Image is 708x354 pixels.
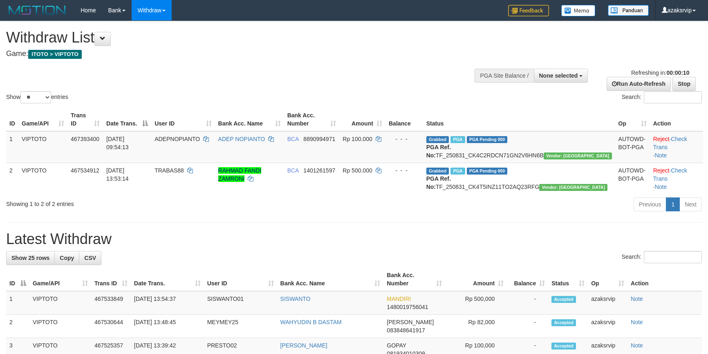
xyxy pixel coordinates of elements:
div: Showing 1 to 2 of 2 entries [6,197,289,208]
img: Feedback.jpg [508,5,549,16]
td: 1 [6,291,29,315]
span: [DATE] 09:54:13 [106,136,129,150]
span: BCA [287,136,299,142]
span: GOPAY [387,342,406,349]
td: · · [650,163,703,194]
a: Check Trans [653,167,687,182]
a: Note [655,184,667,190]
td: Rp 500,000 [445,291,507,315]
span: Grabbed [426,136,449,143]
th: Balance [385,108,423,131]
span: Marked by azaksrvip [450,168,465,175]
a: RAHMAD FANDI ZAMRONI [218,167,262,182]
a: Next [679,197,702,211]
span: Accepted [551,296,576,303]
td: azaksrvip [588,315,627,338]
td: TF_250831_CK4C2RDCN71GN2V6HN6B [423,131,615,163]
td: [DATE] 13:48:45 [131,315,204,338]
select: Showentries [20,91,51,103]
a: Show 25 rows [6,251,55,265]
th: Amount: activate to sort column ascending [445,268,507,291]
a: Note [631,319,643,325]
td: VIPTOTO [18,131,67,163]
span: Vendor URL: https://checkout4.1velocity.biz [544,152,612,159]
span: BCA [287,167,299,174]
span: ITOTO > VIPTOTO [28,50,82,59]
span: Copy 8890994971 to clipboard [303,136,335,142]
h1: Latest Withdraw [6,231,702,247]
a: Reject [653,136,670,142]
td: · · [650,131,703,163]
th: User ID: activate to sort column ascending [151,108,215,131]
strong: 00:00:10 [666,69,689,76]
td: SISWANTO01 [204,291,277,315]
a: CSV [79,251,101,265]
span: 467393400 [71,136,99,142]
span: [PERSON_NAME] [387,319,434,325]
span: MANDIRI [387,296,411,302]
a: Stop [672,77,696,91]
h1: Withdraw List [6,29,464,46]
img: Button%20Memo.svg [561,5,596,16]
th: Trans ID: activate to sort column ascending [67,108,103,131]
th: Status: activate to sort column ascending [548,268,588,291]
td: - [507,315,548,338]
th: Date Trans.: activate to sort column ascending [131,268,204,291]
th: Bank Acc. Name: activate to sort column ascending [277,268,384,291]
div: PGA Site Balance / [475,69,533,83]
a: Note [631,296,643,302]
td: VIPTOTO [29,315,91,338]
span: Grabbed [426,168,449,175]
td: Rp 82,000 [445,315,507,338]
span: Copy 1401261597 to clipboard [303,167,335,174]
div: - - - [389,135,420,143]
span: Show 25 rows [11,255,49,261]
th: Op: activate to sort column ascending [615,108,650,131]
a: Run Auto-Refresh [607,77,671,91]
th: Bank Acc. Name: activate to sort column ascending [215,108,284,131]
a: Note [631,342,643,349]
th: Game/API: activate to sort column ascending [18,108,67,131]
th: ID [6,108,18,131]
a: WAHYUDIN B DASTAM [280,319,342,325]
th: Balance: activate to sort column ascending [507,268,548,291]
h4: Game: [6,50,464,58]
label: Show entries [6,91,68,103]
a: Note [655,152,667,159]
label: Search: [622,91,702,103]
span: Copy 083848641917 to clipboard [387,327,425,334]
span: Refreshing in: [631,69,689,76]
span: ADEPNOPIANTO [155,136,200,142]
a: Copy [54,251,79,265]
td: azaksrvip [588,291,627,315]
span: None selected [539,72,578,79]
td: AUTOWD-BOT-PGA [615,163,650,194]
span: PGA Pending [467,168,508,175]
th: Trans ID: activate to sort column ascending [91,268,131,291]
a: [PERSON_NAME] [280,342,327,349]
input: Search: [644,91,702,103]
span: PGA Pending [467,136,508,143]
th: Action [627,268,702,291]
th: User ID: activate to sort column ascending [204,268,277,291]
a: Previous [634,197,666,211]
img: panduan.png [608,5,649,16]
span: Rp 500.000 [343,167,372,174]
span: Copy 1480019756041 to clipboard [387,304,428,310]
td: VIPTOTO [29,291,91,315]
span: CSV [84,255,96,261]
td: 467533849 [91,291,131,315]
a: Reject [653,167,670,174]
span: Marked by azaksrvip [450,136,465,143]
span: Vendor URL: https://checkout4.1velocity.biz [539,184,607,191]
td: 1 [6,131,18,163]
img: MOTION_logo.png [6,4,68,16]
span: Copy [60,255,74,261]
input: Search: [644,251,702,263]
td: AUTOWD-BOT-PGA [615,131,650,163]
td: MEYMEY25 [204,315,277,338]
a: SISWANTO [280,296,311,302]
td: - [507,291,548,315]
td: 2 [6,163,18,194]
label: Search: [622,251,702,263]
